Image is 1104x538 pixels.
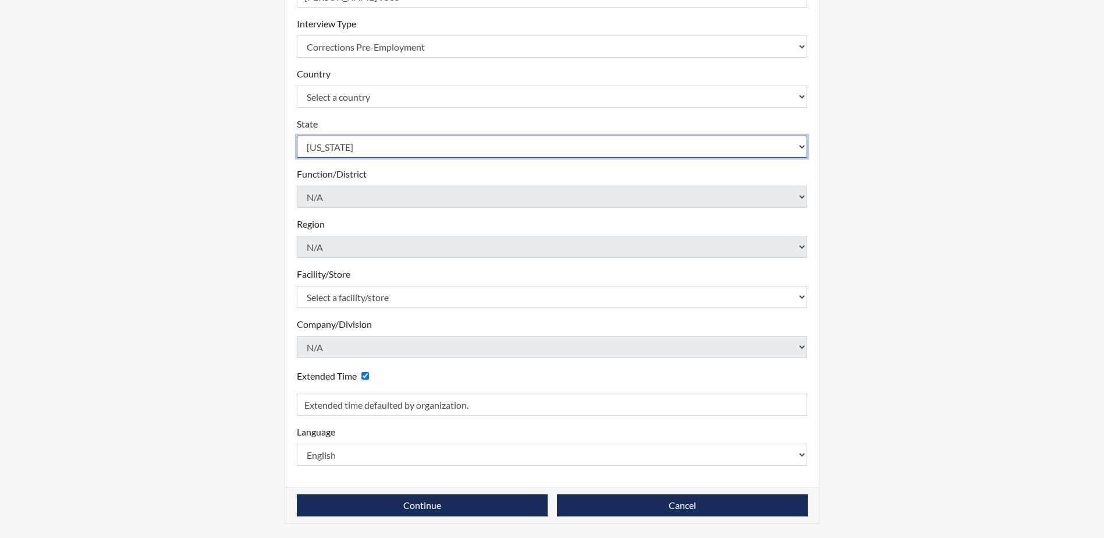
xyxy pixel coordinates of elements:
[297,425,335,439] label: Language
[297,17,356,31] label: Interview Type
[297,217,325,231] label: Region
[297,394,808,416] input: Reason for Extension
[297,67,331,81] label: Country
[297,267,350,281] label: Facility/Store
[297,494,548,516] button: Continue
[297,167,367,181] label: Function/District
[297,317,372,331] label: Company/Division
[297,367,374,384] div: Checking this box will provide the interviewee with an accomodation of extra time to answer each ...
[557,494,808,516] button: Cancel
[297,117,318,131] label: State
[297,369,357,383] label: Extended Time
